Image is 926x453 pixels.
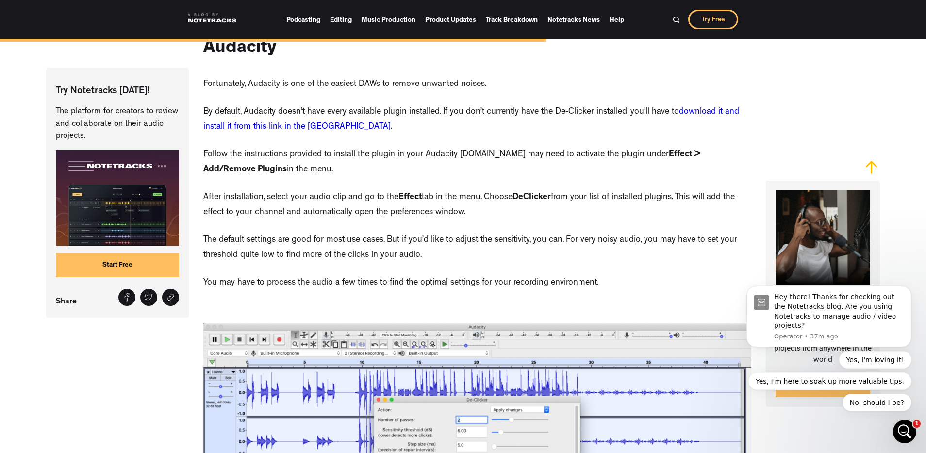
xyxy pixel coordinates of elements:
[56,85,179,98] p: Try Notetracks [DATE]!
[688,10,738,29] a: Try Free
[486,13,538,27] a: Track Breakdown
[203,276,598,291] p: You may have to process the audio a few times to find the optimal settings for your recording env...
[118,289,135,306] a: Share on Facebook
[56,105,179,143] p: The platform for creators to review and collaborate on their audio projects.
[203,77,486,93] p: Fortunately, Audacity is one of the easiest DAWs to remove unwanted noises.
[673,16,680,23] img: Search Bar
[913,420,921,428] span: 1
[893,420,916,443] iframe: Intercom live chat
[732,221,926,427] iframe: Intercom notifications message
[330,13,352,27] a: Editing
[203,148,751,178] p: Follow the instructions provided to install the plugin in your Audacity [DOMAIN_NAME] may need to...
[513,193,551,202] strong: DeClicker
[610,13,624,27] a: Help
[203,233,751,264] p: The default settings are good for most use cases. But if you’d like to adjust the sensitivity, yo...
[140,289,157,306] a: Tweet
[286,13,320,27] a: Podcasting
[166,293,175,302] img: Share link icon
[203,105,751,135] p: By default, Audacity doesn’t have every available plugin installed. If you don’t currently have t...
[398,193,422,202] strong: Effect
[203,37,276,61] h2: Audacity
[203,190,751,221] p: After installation, select your audio clip and go to the tab in the menu. Choose from your list o...
[56,253,179,277] a: Start Free
[425,13,476,27] a: Product Updates
[362,13,415,27] a: Music Production
[56,294,82,308] p: Share
[547,13,600,27] a: Notetracks News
